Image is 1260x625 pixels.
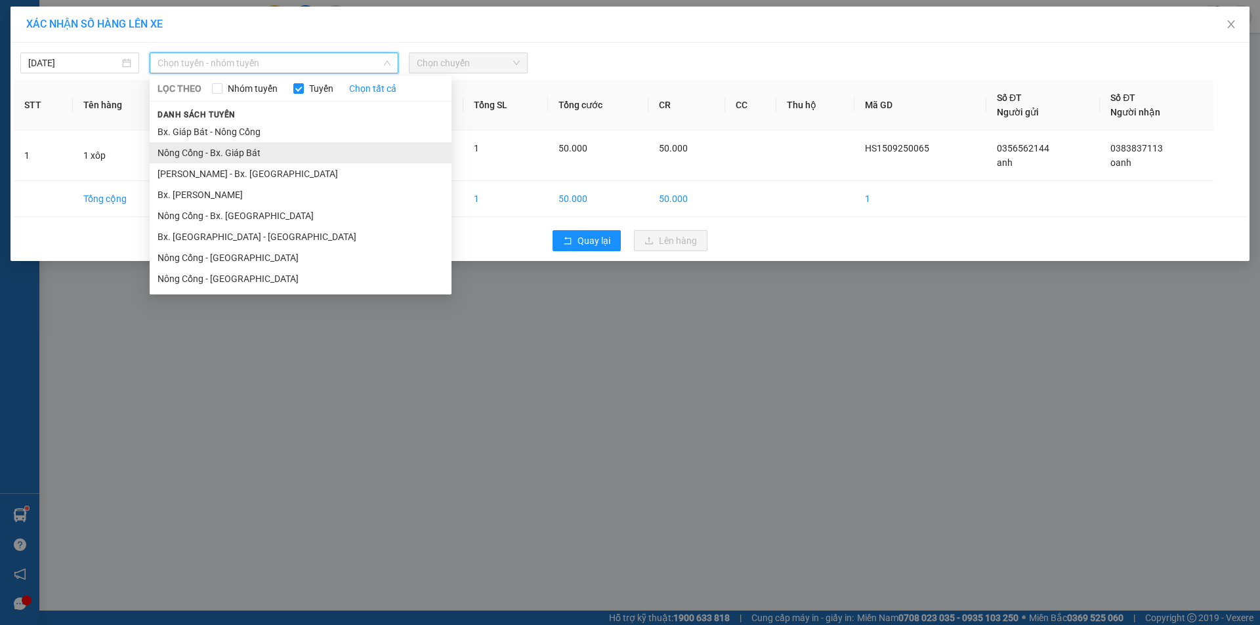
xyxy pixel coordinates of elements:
[383,59,391,67] span: down
[648,80,726,131] th: CR
[1110,107,1160,117] span: Người nhận
[997,107,1039,117] span: Người gửi
[157,81,201,96] span: LỌC THEO
[997,92,1022,103] span: Số ĐT
[150,163,451,184] li: [PERSON_NAME] - Bx. [GEOGRAPHIC_DATA]
[548,80,648,131] th: Tổng cước
[474,143,479,153] span: 1
[865,143,929,153] span: HS1509250065
[659,143,688,153] span: 50.000
[304,81,339,96] span: Tuyến
[14,80,73,131] th: STT
[150,226,451,247] li: Bx. [GEOGRAPHIC_DATA] - [GEOGRAPHIC_DATA]
[854,80,986,131] th: Mã GD
[725,80,776,131] th: CC
[634,230,707,251] button: uploadLên hàng
[349,81,396,96] a: Chọn tất cả
[648,181,726,217] td: 50.000
[150,184,451,205] li: Bx. [PERSON_NAME]
[776,80,854,131] th: Thu hộ
[14,131,73,181] td: 1
[138,53,216,67] span: HS1509250065
[553,230,621,251] button: rollbackQuay lại
[1226,19,1236,30] span: close
[222,81,283,96] span: Nhóm tuyến
[997,143,1049,153] span: 0356562144
[997,157,1013,168] span: anh
[150,247,451,268] li: Nông Cống - [GEOGRAPHIC_DATA]
[563,236,572,247] span: rollback
[157,53,390,73] span: Chọn tuyến - nhóm tuyến
[150,205,451,226] li: Nông Cống - Bx. [GEOGRAPHIC_DATA]
[64,56,106,70] span: SĐT XE
[854,181,986,217] td: 1
[150,142,451,163] li: Nông Cống - Bx. Giáp Bát
[42,10,132,53] strong: CHUYỂN PHÁT NHANH ĐÔNG LÝ
[7,38,35,84] img: logo
[73,181,173,217] td: Tổng cộng
[1110,143,1163,153] span: 0383837113
[150,121,451,142] li: Bx. Giáp Bát - Nông Cống
[417,53,520,73] span: Chọn chuyến
[463,80,547,131] th: Tổng SL
[1213,7,1249,43] button: Close
[73,131,173,181] td: 1 xôp
[1110,157,1131,168] span: oanh
[577,233,610,248] span: Quay lại
[1110,92,1135,103] span: Số ĐT
[548,181,648,217] td: 50.000
[150,268,451,289] li: Nông Cống - [GEOGRAPHIC_DATA]
[150,109,243,121] span: Danh sách tuyến
[73,80,173,131] th: Tên hàng
[28,56,119,70] input: 15/09/2025
[26,18,163,30] span: XÁC NHẬN SỐ HÀNG LÊN XE
[558,143,587,153] span: 50.000
[463,181,547,217] td: 1
[51,72,123,100] strong: PHIẾU BIÊN NHẬN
